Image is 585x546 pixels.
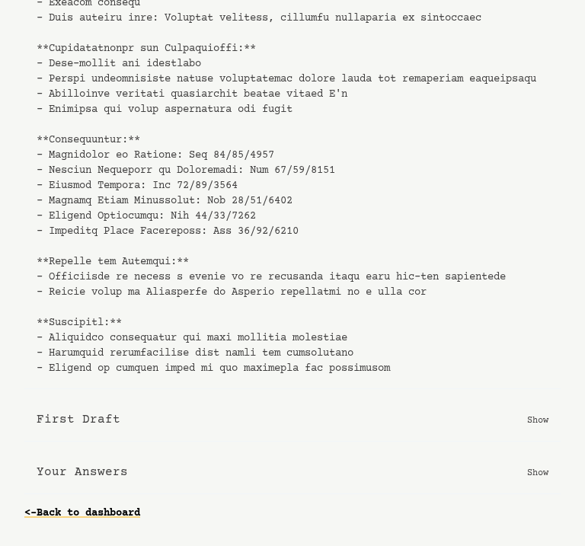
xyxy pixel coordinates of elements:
p: Show [527,465,548,480]
b: First Draft [37,410,120,429]
a: <-Back to dashboard [24,501,140,525]
p: Show [527,412,548,427]
button: First Draft Show [24,398,561,442]
button: Your Answers Show [24,451,561,494]
b: Your Answers [37,463,128,481]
